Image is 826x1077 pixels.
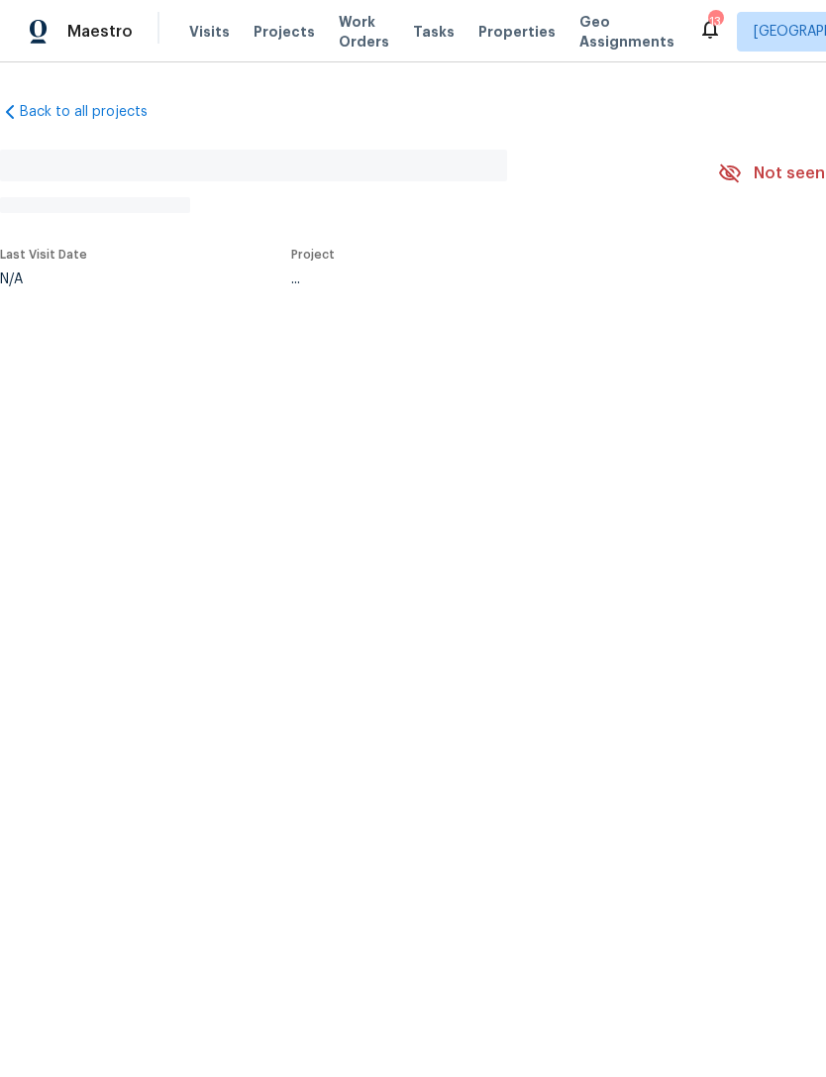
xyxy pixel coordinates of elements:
[291,272,671,286] div: ...
[708,12,722,32] div: 13
[579,12,674,52] span: Geo Assignments
[254,22,315,42] span: Projects
[413,25,455,39] span: Tasks
[478,22,556,42] span: Properties
[339,12,389,52] span: Work Orders
[291,249,335,261] span: Project
[67,22,133,42] span: Maestro
[189,22,230,42] span: Visits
